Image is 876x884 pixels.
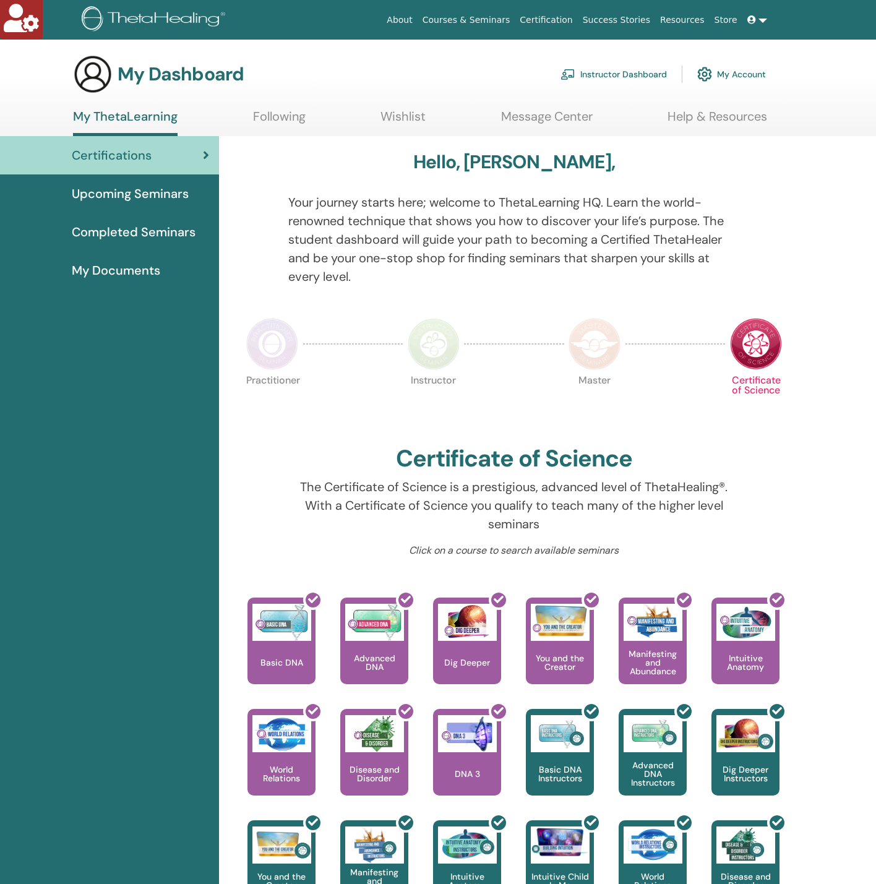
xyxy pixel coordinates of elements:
[252,826,311,864] img: You and the Creator Instructors
[340,598,408,709] a: Advanced DNA Advanced DNA
[526,654,594,671] p: You and the Creator
[619,761,687,787] p: Advanced DNA Instructors
[515,9,577,32] a: Certification
[438,715,497,752] img: DNA 3
[668,109,767,133] a: Help & Resources
[619,709,687,820] a: Advanced DNA Instructors Advanced DNA Instructors
[340,654,408,671] p: Advanced DNA
[253,109,306,133] a: Following
[697,64,712,85] img: cog.svg
[716,604,775,641] img: Intuitive Anatomy
[711,765,779,783] p: Dig Deeper Instructors
[526,765,594,783] p: Basic DNA Instructors
[288,543,740,558] p: Click on a course to search available seminars
[72,184,189,203] span: Upcoming Seminars
[396,445,632,473] h2: Certificate of Science
[624,826,682,864] img: World Relations Instructors
[408,375,460,427] p: Instructor
[711,709,779,820] a: Dig Deeper Instructors Dig Deeper Instructors
[246,318,298,370] img: Practitioner
[526,709,594,820] a: Basic DNA Instructors Basic DNA Instructors
[710,9,742,32] a: Store
[526,598,594,709] a: You and the Creator You and the Creator
[382,9,417,32] a: About
[288,193,740,286] p: Your journey starts here; welcome to ThetaLearning HQ. Learn the world-renowned technique that sh...
[72,223,195,241] span: Completed Seminars
[340,709,408,820] a: Disease and Disorder Disease and Disorder
[247,765,316,783] p: World Relations
[439,658,495,667] p: Dig Deeper
[501,109,593,133] a: Message Center
[418,9,515,32] a: Courses & Seminars
[345,715,404,752] img: Disease and Disorder
[288,478,740,533] p: The Certificate of Science is a prestigious, advanced level of ThetaHealing®. With a Certificate ...
[560,61,667,88] a: Instructor Dashboard
[380,109,426,133] a: Wishlist
[413,151,615,173] h3: Hello, [PERSON_NAME],
[408,318,460,370] img: Instructor
[340,765,408,783] p: Disease and Disorder
[73,54,113,94] img: generic-user-icon.jpg
[711,654,779,671] p: Intuitive Anatomy
[345,604,404,641] img: Advanced DNA
[433,598,501,709] a: Dig Deeper Dig Deeper
[569,318,620,370] img: Master
[569,375,620,427] p: Master
[438,604,497,641] img: Dig Deeper
[73,109,178,136] a: My ThetaLearning
[531,715,590,752] img: Basic DNA Instructors
[252,604,311,641] img: Basic DNA
[619,598,687,709] a: Manifesting and Abundance Manifesting and Abundance
[711,598,779,709] a: Intuitive Anatomy Intuitive Anatomy
[730,375,782,427] p: Certificate of Science
[246,375,298,427] p: Practitioner
[531,826,590,857] img: Intuitive Child In Me Instructors
[624,715,682,752] img: Advanced DNA Instructors
[345,826,404,864] img: Manifesting and Abundance Instructors
[716,826,775,864] img: Disease and Disorder Instructors
[82,6,230,34] img: logo.png
[619,650,687,676] p: Manifesting and Abundance
[655,9,710,32] a: Resources
[438,826,497,864] img: Intuitive Anatomy Instructors
[697,61,766,88] a: My Account
[433,709,501,820] a: DNA 3 DNA 3
[247,598,316,709] a: Basic DNA Basic DNA
[624,604,682,641] img: Manifesting and Abundance
[118,63,244,85] h3: My Dashboard
[72,261,160,280] span: My Documents
[730,318,782,370] img: Certificate of Science
[716,715,775,752] img: Dig Deeper Instructors
[560,69,575,80] img: chalkboard-teacher.svg
[531,604,590,638] img: You and the Creator
[578,9,655,32] a: Success Stories
[247,709,316,820] a: World Relations World Relations
[252,715,311,752] img: World Relations
[72,146,152,165] span: Certifications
